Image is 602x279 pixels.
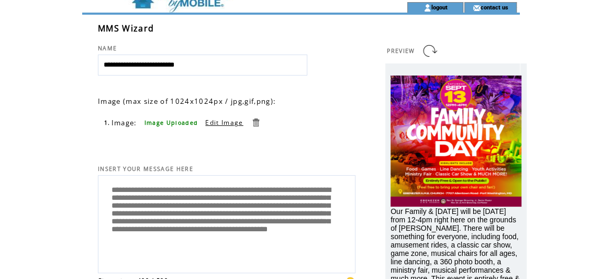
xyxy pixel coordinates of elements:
a: Edit Image [205,118,243,127]
span: PREVIEW [387,47,415,55]
span: NAME [98,45,117,52]
span: Image (max size of 1024x1024px / jpg,gif,png): [98,96,276,106]
img: contact_us_icon.gif [473,4,481,12]
span: MMS Wizard [98,23,154,34]
span: Image Uploaded [144,119,198,126]
a: logout [431,4,448,10]
span: Image: [112,118,137,127]
img: account_icon.gif [423,4,431,12]
span: 1. [104,119,110,126]
a: Delete this item [251,117,261,127]
span: INSERT YOUR MESSAGE HERE [98,165,193,173]
a: contact us [481,4,508,10]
